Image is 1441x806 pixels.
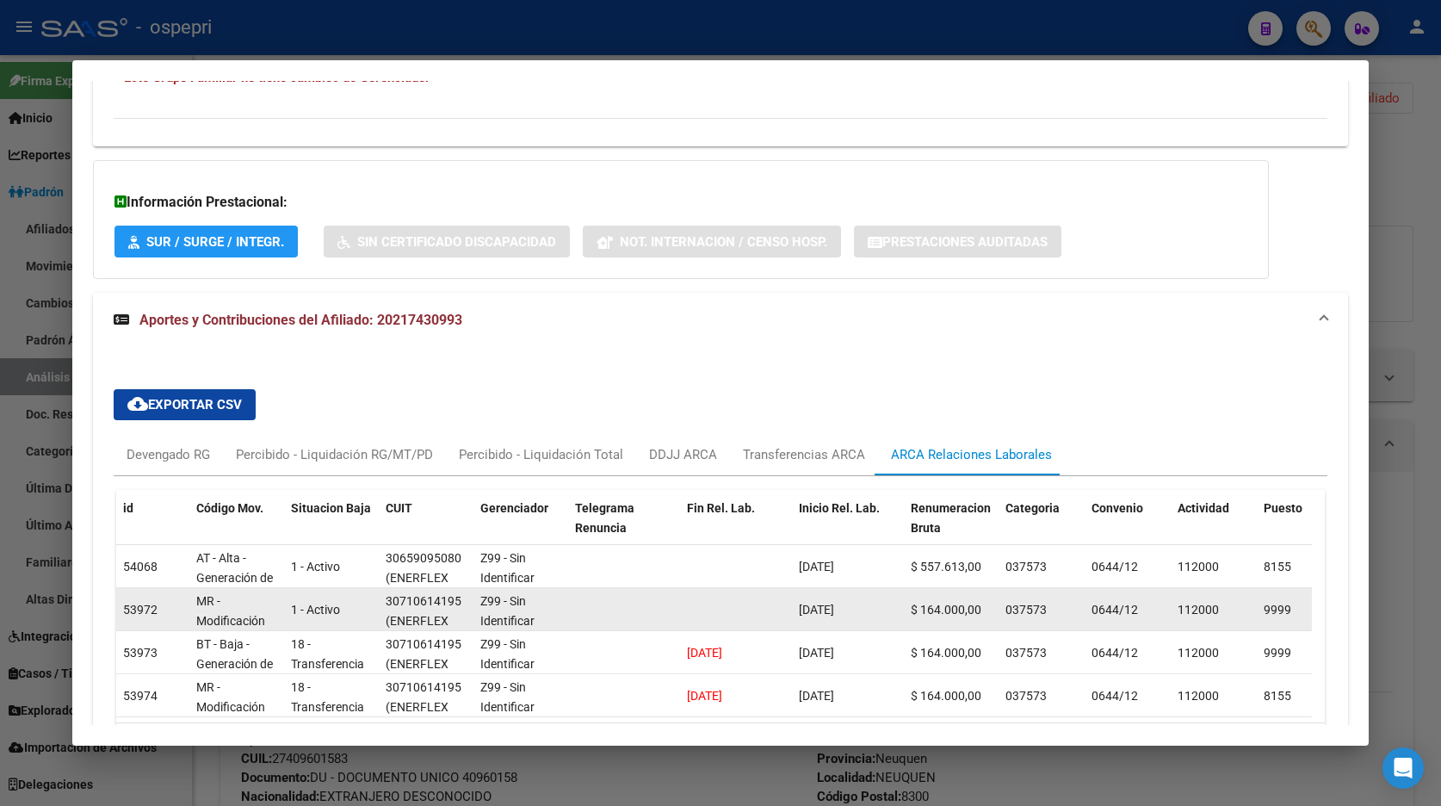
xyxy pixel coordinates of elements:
div: Open Intercom Messenger [1382,747,1424,789]
span: [DATE] [799,603,834,617]
span: $ 164.000,00 [911,646,981,660]
datatable-header-cell: Convenio [1085,490,1171,566]
span: 112000 [1178,560,1219,573]
span: 53974 [123,689,158,703]
datatable-header-cell: Inicio Rel. Lab. [792,490,904,566]
span: 037573 [1005,689,1047,703]
span: 54068 [123,560,158,573]
span: SUR / SURGE / INTEGR. [146,234,284,250]
div: 30710614195 [386,635,461,654]
span: BT - Baja - Generación de Clave [196,637,273,691]
span: 037573 [1005,646,1047,660]
span: [DATE] [687,646,722,660]
span: 9999 [1264,603,1291,617]
span: MR - Modificación de datos en la relación CUIT –CUIL [196,680,277,772]
span: 112000 [1178,689,1219,703]
span: 1 - Activo [291,603,340,617]
span: MR - Modificación de datos en la relación CUIT –CUIL [196,594,277,686]
span: (ENERFLEX SERVICES ARGENTINA S. R. L.) [386,614,465,686]
div: 4 total [116,723,1326,766]
span: (ENERFLEX SERVICES ARGENTINA S. R. L.) [386,657,465,729]
datatable-header-cell: id [116,490,189,566]
div: 30659095080 [386,549,461,568]
mat-icon: cloud_download [127,394,148,414]
button: SUR / SURGE / INTEGR. [114,226,298,257]
span: [DATE] [799,646,834,660]
button: Sin Certificado Discapacidad [324,226,570,257]
span: Z99 - Sin Identificar [480,594,535,628]
span: Sin Certificado Discapacidad [357,234,556,250]
datatable-header-cell: Actividad [1171,490,1257,566]
span: Inicio Rel. Lab. [799,501,880,515]
span: Gerenciador [480,501,548,515]
span: $ 164.000,00 [911,689,981,703]
span: $ 557.613,00 [911,560,981,573]
div: Devengado RG [127,445,210,464]
span: 0644/12 [1092,646,1138,660]
datatable-header-cell: Fin Rel. Lab. [680,490,792,566]
div: Percibido - Liquidación Total [459,445,623,464]
span: 8155 [1264,560,1291,573]
datatable-header-cell: Situacion Baja [284,490,379,566]
datatable-header-cell: Código Mov. [189,490,284,566]
span: 0644/12 [1092,603,1138,617]
span: Z99 - Sin Identificar [480,680,535,714]
span: 0644/12 [1092,560,1138,573]
datatable-header-cell: Categoria [999,490,1085,566]
span: 53973 [123,646,158,660]
div: Percibido - Liquidación RG/MT/PD [236,445,433,464]
span: Puesto [1264,501,1302,515]
span: 18 - Transferencia del contrato de trabajo ART.225 LCT [291,680,371,772]
span: $ 164.000,00 [911,603,981,617]
span: 037573 [1005,560,1047,573]
datatable-header-cell: Puesto [1257,490,1343,566]
span: Telegrama Renuncia [575,501,634,535]
span: [DATE] [799,689,834,703]
button: Exportar CSV [114,389,256,420]
datatable-header-cell: Renumeracion Bruta [904,490,999,566]
span: id [123,501,133,515]
span: Aportes y Contribuciones del Afiliado: 20217430993 [139,312,462,328]
span: Z99 - Sin Identificar [480,551,535,585]
div: 30710614195 [386,678,461,697]
span: Convenio [1092,501,1143,515]
button: Not. Internacion / Censo Hosp. [583,226,841,257]
span: [DATE] [687,689,722,703]
div: Transferencias ARCA [743,445,865,464]
div: ARCA Relaciones Laborales [891,445,1052,464]
div: DDJJ ARCA [649,445,717,464]
span: Categoria [1005,501,1060,515]
span: Z99 - Sin Identificar [480,637,535,671]
span: 1 - Activo [291,560,340,573]
span: Not. Internacion / Censo Hosp. [620,234,827,250]
span: 0644/12 [1092,689,1138,703]
span: 18 - Transferencia del contrato de trabajo ART.225 LCT [291,637,371,729]
span: Actividad [1178,501,1229,515]
span: 037573 [1005,603,1047,617]
span: Situacion Baja [291,501,371,515]
span: CUIT [386,501,412,515]
span: AT - Alta - Generación de clave [196,551,273,604]
datatable-header-cell: CUIT [379,490,473,566]
span: 8155 [1264,689,1291,703]
datatable-header-cell: Gerenciador [473,490,568,566]
span: (ENERFLEX SOLUTIONS ARGENTINA S.R.L.) [386,571,452,643]
mat-expansion-panel-header: Aportes y Contribuciones del Afiliado: 20217430993 [93,293,1349,348]
span: Renumeracion Bruta [911,501,991,535]
span: 53972 [123,603,158,617]
h3: Información Prestacional: [114,192,1247,213]
span: Exportar CSV [127,397,242,412]
span: Código Mov. [196,501,263,515]
span: 112000 [1178,603,1219,617]
span: Prestaciones Auditadas [882,234,1048,250]
datatable-header-cell: Telegrama Renuncia [568,490,680,566]
span: 112000 [1178,646,1219,660]
span: 9999 [1264,646,1291,660]
span: [DATE] [799,560,834,573]
div: 30710614195 [386,592,461,611]
span: (ENERFLEX SERVICES ARGENTINA S. R. L.) [386,700,465,772]
span: Fin Rel. Lab. [687,501,755,515]
button: Prestaciones Auditadas [854,226,1061,257]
